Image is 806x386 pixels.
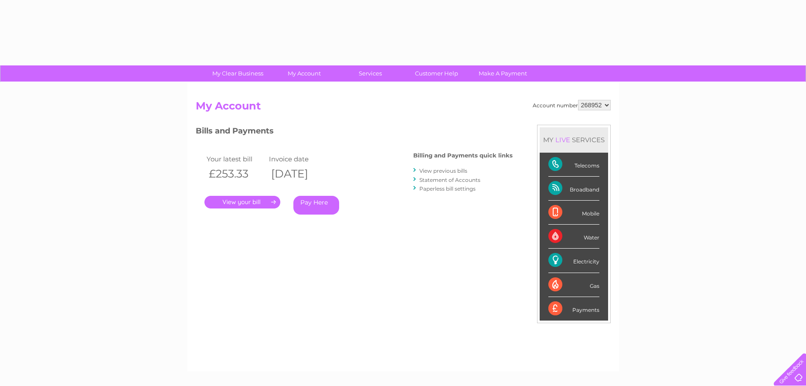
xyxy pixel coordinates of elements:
[413,152,513,159] h4: Billing and Payments quick links
[334,65,406,82] a: Services
[204,153,267,165] td: Your latest bill
[267,153,330,165] td: Invoice date
[419,185,476,192] a: Paperless bill settings
[548,297,599,321] div: Payments
[204,196,280,208] a: .
[533,100,611,110] div: Account number
[419,167,467,174] a: View previous bills
[548,273,599,297] div: Gas
[293,196,339,215] a: Pay Here
[548,249,599,273] div: Electricity
[548,153,599,177] div: Telecoms
[202,65,274,82] a: My Clear Business
[548,225,599,249] div: Water
[419,177,480,183] a: Statement of Accounts
[196,125,513,140] h3: Bills and Payments
[401,65,473,82] a: Customer Help
[196,100,611,116] h2: My Account
[268,65,340,82] a: My Account
[204,165,267,183] th: £253.33
[548,177,599,201] div: Broadband
[467,65,539,82] a: Make A Payment
[267,165,330,183] th: [DATE]
[540,127,608,152] div: MY SERVICES
[554,136,572,144] div: LIVE
[548,201,599,225] div: Mobile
